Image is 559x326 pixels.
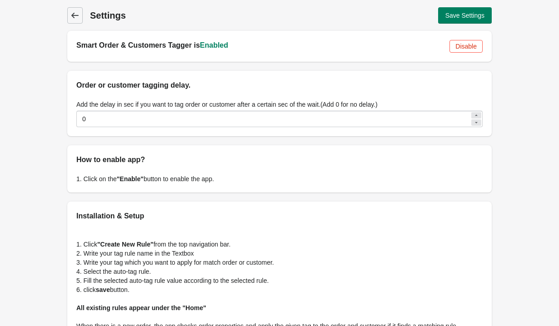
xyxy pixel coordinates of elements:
b: "Enable" [117,175,144,183]
b: All existing rules appear under the "Home" [76,304,206,311]
span: Disable [455,43,477,50]
p: 5. Fill the selected auto-tag rule value according to the selected rule. [76,276,483,285]
p: 2. Write your tag rule name in the Textbox [76,249,483,258]
b: save [96,286,110,293]
label: Add the delay in sec if you want to tag order or customer after a certain sec of the wait.(Add 0 ... [76,100,378,109]
h2: Order or customer tagging delay. [76,80,483,91]
span: Save Settings [445,12,484,19]
p: 3. Write your tag which you want to apply for match order or customer. [76,258,483,267]
button: Save Settings [438,7,492,24]
p: 6. click button. [76,285,483,294]
span: Enabled [200,41,228,49]
input: delay in sec [76,111,470,127]
h1: Settings [90,9,275,22]
h2: Smart Order & Customers Tagger is [76,40,442,51]
b: "Create New Rule" [97,241,154,248]
h2: Installation & Setup [76,211,483,222]
p: 4. Select the auto-tag rule. [76,267,483,276]
button: Disable [449,40,483,53]
h2: How to enable app? [76,154,483,165]
p: 1. Click from the top navigation bar. [76,240,483,249]
p: 1. Click on the button to enable the app. [76,174,483,183]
